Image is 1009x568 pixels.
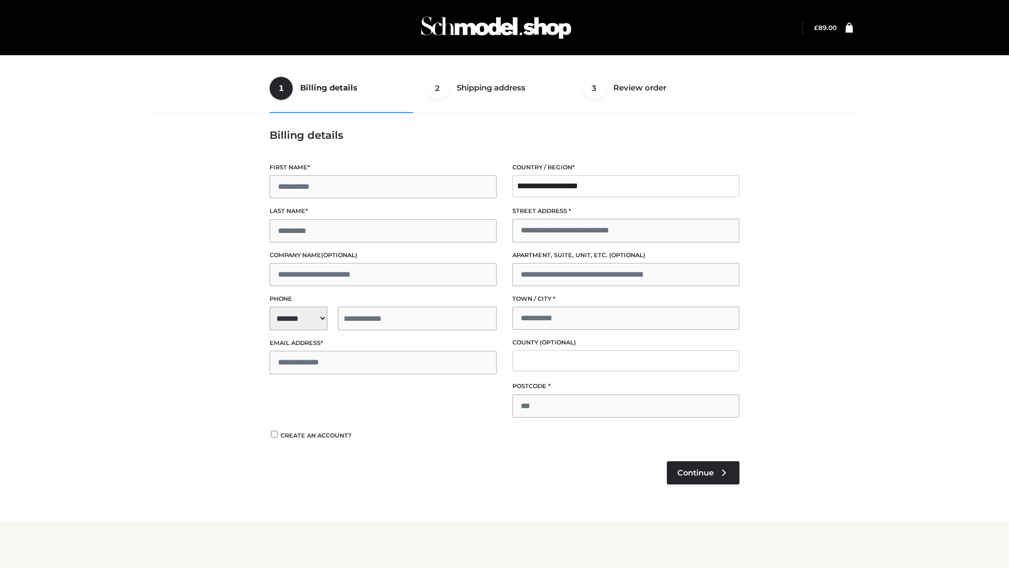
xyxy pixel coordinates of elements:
[512,163,739,173] label: Country / Region
[512,338,739,348] label: County
[814,24,837,32] bdi: 89.00
[270,163,497,173] label: First name
[814,24,818,32] span: £
[321,251,357,259] span: (optional)
[417,7,575,48] img: Schmodel Admin 964
[281,432,352,439] span: Create an account?
[512,206,739,216] label: Street address
[270,129,739,141] h3: Billing details
[512,250,739,260] label: Apartment, suite, unit, etc.
[270,206,497,216] label: Last name
[512,381,739,391] label: Postcode
[270,338,497,348] label: Email address
[814,24,837,32] a: £89.00
[677,468,714,478] span: Continue
[270,294,497,304] label: Phone
[270,250,497,260] label: Company name
[512,294,739,304] label: Town / City
[270,431,279,438] input: Create an account?
[667,461,739,484] a: Continue
[609,251,645,259] span: (optional)
[540,339,576,346] span: (optional)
